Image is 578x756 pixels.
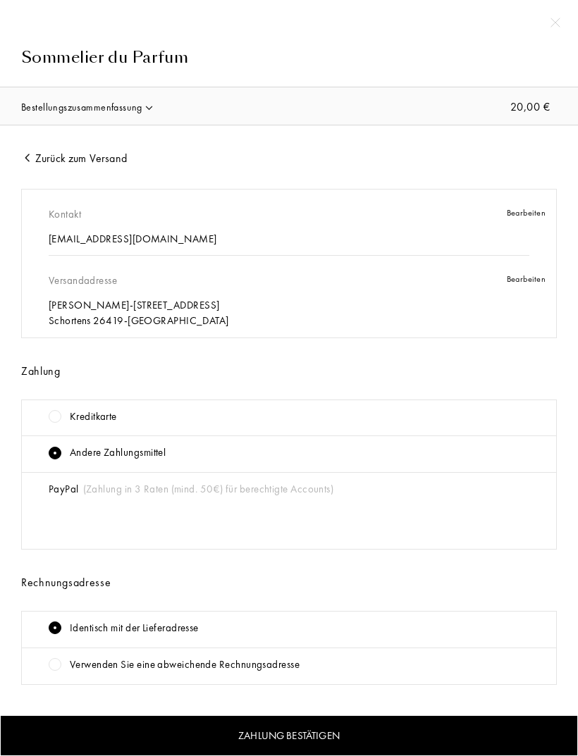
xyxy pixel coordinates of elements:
[70,409,117,425] div: Kreditkarte
[49,481,542,504] div: PayPal
[49,198,542,231] div: Kontakt
[21,151,34,164] img: arrow.png
[21,363,557,380] div: Zahlung
[35,150,127,167] div: Zurück zum Versand
[79,482,334,496] span: (Zahlung in 3 Raten (mind. 50€) für berechtigte Accounts)
[21,46,557,69] div: Sommelier du Parfum
[49,504,331,536] iframe: PayPal-paypal
[144,102,154,113] img: arrow.png
[70,620,199,636] div: Identisch mit der Lieferadresse
[49,297,542,329] div: [PERSON_NAME] - [STREET_ADDRESS] Schortens 26419 - [GEOGRAPHIC_DATA]
[70,445,166,461] div: Andere Zahlungsmittel
[507,273,546,285] div: Bearbeiten
[49,264,542,297] div: Versandadresse
[551,18,560,27] img: quit_onboard.svg
[21,574,557,591] div: Rechnungsadresse
[21,99,154,114] div: Bestellungszusammenfassung
[70,657,300,673] div: Verwenden Sie eine abweichende Rechnungsadresse
[510,99,550,116] div: 20,00 €
[49,231,542,247] div: [EMAIL_ADDRESS][DOMAIN_NAME]
[507,206,546,219] div: Bearbeiten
